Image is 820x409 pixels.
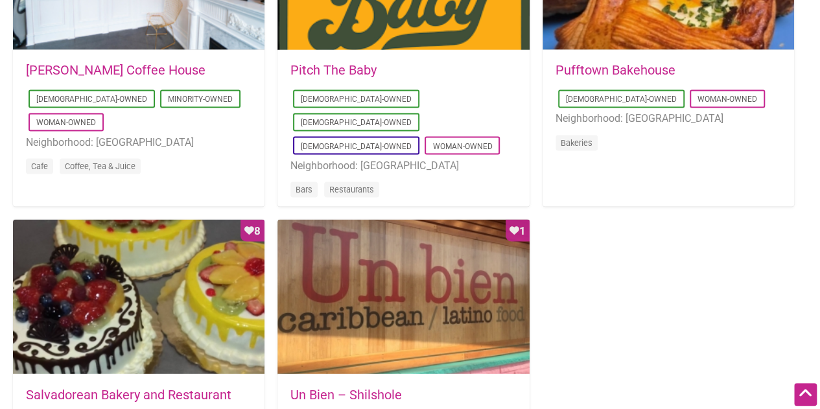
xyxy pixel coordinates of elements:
a: Restaurants [329,184,374,194]
a: Un Bien – Shilshole [290,386,402,402]
a: [DEMOGRAPHIC_DATA]-Owned [301,141,412,150]
a: Coffee, Tea & Juice [65,161,135,170]
div: Scroll Back to Top [794,383,817,406]
a: Cafe [31,161,48,170]
a: [DEMOGRAPHIC_DATA]-Owned [36,95,147,104]
a: [DEMOGRAPHIC_DATA]-Owned [566,95,677,104]
li: Neighborhood: [GEOGRAPHIC_DATA] [26,134,252,150]
a: Bakeries [561,137,592,147]
li: Neighborhood: [GEOGRAPHIC_DATA] [290,157,516,174]
li: Neighborhood: [GEOGRAPHIC_DATA] [556,110,781,127]
a: [DEMOGRAPHIC_DATA]-Owned [301,118,412,127]
a: [PERSON_NAME] Coffee House [26,62,205,78]
a: Woman-Owned [432,141,492,150]
a: Salvadorean Bakery and Restaurant [26,386,231,402]
a: [DEMOGRAPHIC_DATA]-Owned [301,95,412,104]
a: Pitch The Baby [290,62,377,78]
a: Bars [296,184,312,194]
a: Pufftown Bakehouse [556,62,675,78]
a: Woman-Owned [36,118,96,127]
a: Woman-Owned [697,95,757,104]
a: Minority-Owned [168,95,233,104]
